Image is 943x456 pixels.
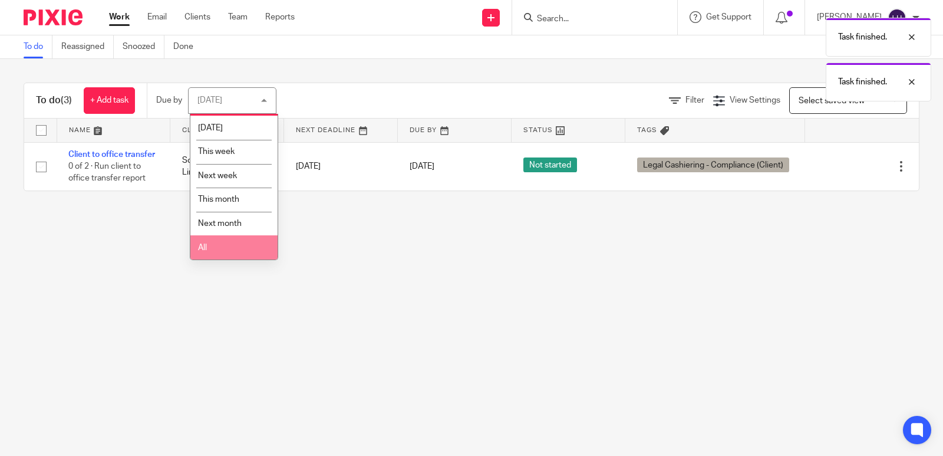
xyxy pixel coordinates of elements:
span: Select saved view [799,97,865,105]
a: Email [147,11,167,23]
td: Southgate Solicitors Limited [170,142,284,191]
div: [DATE] [197,96,222,104]
a: Team [228,11,248,23]
span: This week [198,147,235,156]
span: Not started [523,158,577,172]
a: + Add task [84,87,135,114]
span: Legal Cashiering - Compliance (Client) [637,158,789,172]
span: This month [198,195,239,204]
a: Work [109,11,130,23]
p: Task finished. [838,76,887,88]
span: (3) [61,96,72,105]
td: [DATE] [284,142,398,191]
a: To do [24,35,52,58]
img: svg%3E [888,8,906,27]
p: Task finished. [838,31,887,43]
span: All [198,244,207,252]
a: Reassigned [61,35,114,58]
span: [DATE] [410,162,434,170]
span: [DATE] [198,124,223,132]
a: Snoozed [123,35,164,58]
span: Next month [198,219,242,228]
a: Clients [184,11,210,23]
p: Due by [156,94,182,106]
span: Tags [637,127,657,133]
span: Next week [198,172,237,180]
a: Reports [265,11,295,23]
span: 0 of 2 · Run client to office transfer report [68,162,146,183]
h1: To do [36,94,72,107]
a: Done [173,35,202,58]
a: Client to office transfer [68,150,155,159]
img: Pixie [24,9,83,25]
